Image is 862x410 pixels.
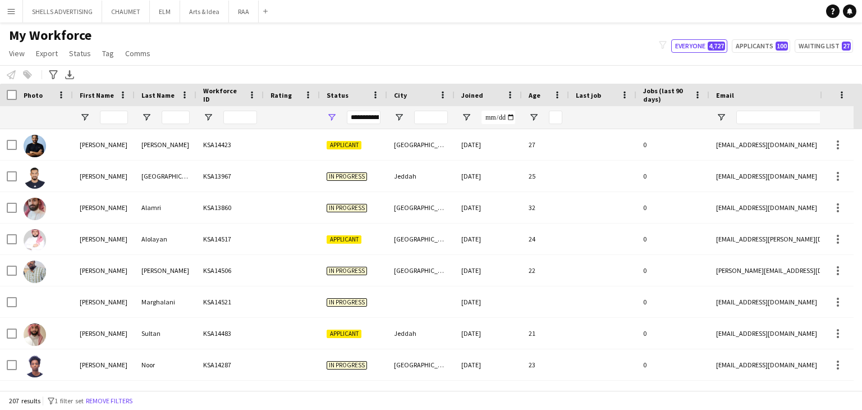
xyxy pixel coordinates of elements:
span: Export [36,48,58,58]
img: Abdulaziz Alolayan [24,229,46,252]
img: Abdualrhman Salem [24,166,46,189]
button: Open Filter Menu [716,112,726,122]
button: Open Filter Menu [461,112,471,122]
button: Arts & Idea [180,1,229,22]
span: City [394,91,407,99]
span: Status [69,48,91,58]
div: 21 [522,318,569,349]
div: Noor [135,349,196,380]
div: [PERSON_NAME] [135,129,196,160]
button: RAA [229,1,259,22]
div: KSA14521 [196,286,264,317]
span: Rating [270,91,292,99]
app-action-btn: Advanced filters [47,68,60,81]
a: Export [31,46,62,61]
a: Status [65,46,95,61]
div: [PERSON_NAME] [73,318,135,349]
div: KSA14506 [196,255,264,286]
div: [DATE] [455,318,522,349]
div: [DATE] [455,349,522,380]
div: [GEOGRAPHIC_DATA] [387,224,455,254]
button: CHAUMET [102,1,150,22]
button: Open Filter Menu [529,112,539,122]
div: KSA13967 [196,161,264,192]
button: Waiting list27 [795,39,853,53]
div: [GEOGRAPHIC_DATA] [387,192,455,223]
button: SHELLS ADVERTISING [23,1,102,22]
button: Everyone4,727 [671,39,727,53]
span: In progress [327,204,367,212]
div: 25 [522,161,569,192]
div: 27 [522,129,569,160]
app-action-btn: Export XLSX [63,68,76,81]
span: Applicant [327,330,361,338]
div: 0 [636,224,709,254]
span: In progress [327,361,367,370]
div: KSA14517 [196,224,264,254]
span: 100 [776,42,788,51]
span: In progress [327,267,367,275]
button: Open Filter Menu [80,112,90,122]
input: City Filter Input [414,111,448,124]
div: [GEOGRAPHIC_DATA] [387,349,455,380]
button: Open Filter Menu [203,112,213,122]
span: In progress [327,298,367,307]
input: Joined Filter Input [482,111,515,124]
span: Photo [24,91,43,99]
input: Age Filter Input [549,111,562,124]
div: KSA14483 [196,318,264,349]
div: [DATE] [455,192,522,223]
div: [PERSON_NAME] [73,255,135,286]
a: Tag [98,46,118,61]
div: [PERSON_NAME] [73,161,135,192]
input: Workforce ID Filter Input [223,111,257,124]
div: 0 [636,161,709,192]
img: Abdulaziz Sultan [24,324,46,346]
div: 0 [636,129,709,160]
span: Comms [125,48,150,58]
span: View [9,48,25,58]
input: Last Name Filter Input [162,111,190,124]
div: KSA13860 [196,192,264,223]
div: Sultan [135,318,196,349]
span: Last Name [141,91,175,99]
div: [DATE] [455,255,522,286]
img: Abdulhamid Noor [24,355,46,377]
div: [PERSON_NAME] [73,224,135,254]
div: [PERSON_NAME] [135,255,196,286]
div: [DATE] [455,286,522,317]
div: [DATE] [455,129,522,160]
div: 23 [522,349,569,380]
span: Workforce ID [203,86,244,103]
span: Applicant [327,141,361,149]
div: 0 [636,286,709,317]
span: Last job [576,91,601,99]
span: Tag [102,48,114,58]
div: Alamri [135,192,196,223]
div: KSA14423 [196,129,264,160]
img: Abdulaziz kamal Mohammed [24,261,46,283]
div: 0 [636,192,709,223]
span: Email [716,91,734,99]
div: [GEOGRAPHIC_DATA] [387,255,455,286]
img: Abdelaziz Osama [24,135,46,157]
div: KSA14287 [196,349,264,380]
span: Joined [461,91,483,99]
input: First Name Filter Input [100,111,128,124]
div: Jeddah [387,318,455,349]
button: ELM [150,1,180,22]
div: 0 [636,349,709,380]
button: Open Filter Menu [394,112,404,122]
span: 4,727 [708,42,725,51]
div: 0 [636,255,709,286]
span: 27 [842,42,851,51]
div: [DATE] [455,161,522,192]
button: Applicants100 [732,39,790,53]
div: [GEOGRAPHIC_DATA] [387,129,455,160]
div: [PERSON_NAME] [73,192,135,223]
div: [DATE] [455,224,522,254]
div: [GEOGRAPHIC_DATA] [135,161,196,192]
button: Open Filter Menu [141,112,152,122]
span: In progress [327,172,367,181]
span: My Workforce [9,27,91,44]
